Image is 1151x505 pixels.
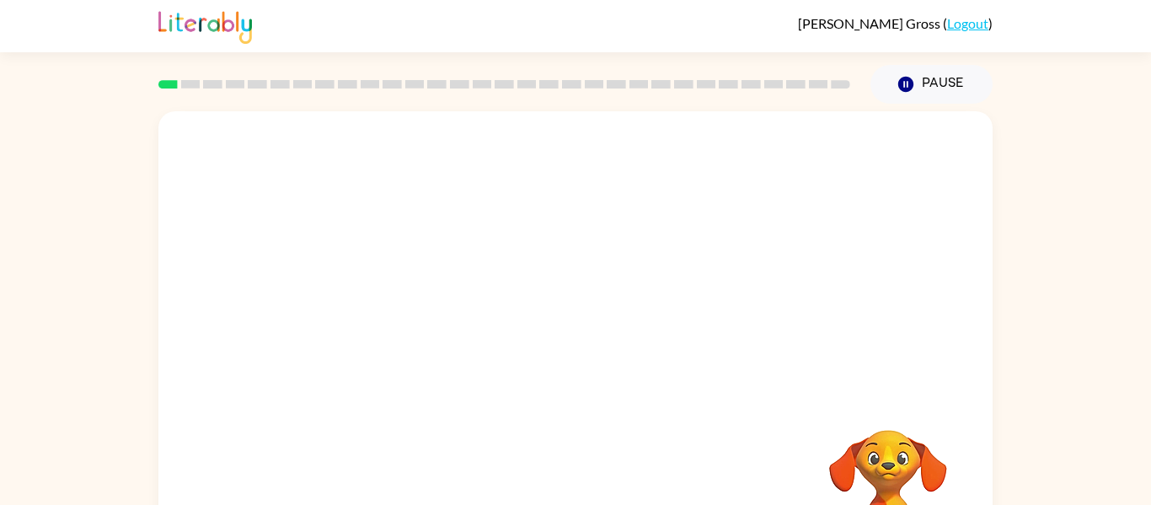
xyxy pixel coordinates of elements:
img: Literably [158,7,252,44]
span: [PERSON_NAME] Gross [798,15,943,31]
a: Logout [947,15,988,31]
button: Pause [870,65,993,104]
div: ( ) [798,15,993,31]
